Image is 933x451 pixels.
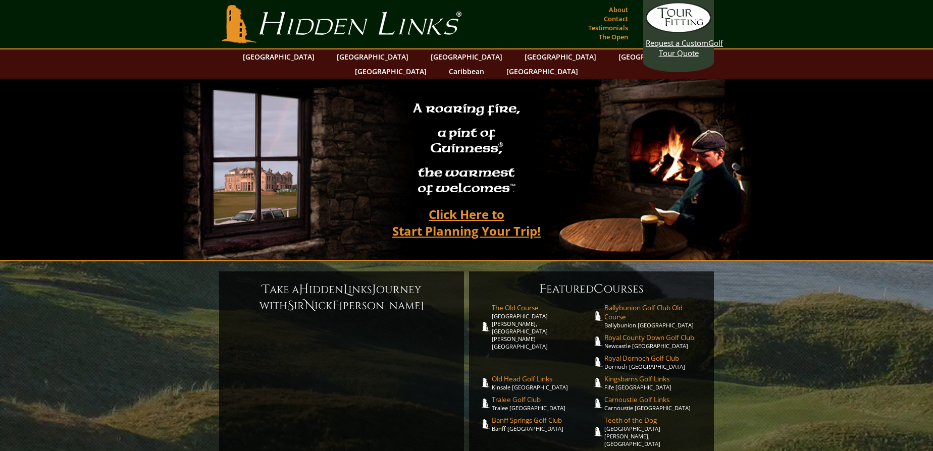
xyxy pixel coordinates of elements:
[501,64,583,79] a: [GEOGRAPHIC_DATA]
[332,298,339,314] span: F
[594,281,604,297] span: C
[492,303,592,312] span: The Old Course
[492,416,592,425] span: Banff Springs Golf Club
[601,12,631,26] a: Contact
[604,354,704,363] span: Royal Dornoch Golf Club
[604,303,704,321] span: Ballybunion Golf Club Old Course
[604,416,704,425] span: Teeth of the Dog
[492,395,592,404] span: Tralee Golf Club
[299,281,309,298] span: H
[539,281,546,297] span: F
[604,395,704,412] a: Carnoustie Golf LinksCarnoustie [GEOGRAPHIC_DATA]
[372,281,376,298] span: J
[492,374,592,383] span: Old Head Golf Links
[604,395,704,404] span: Carnoustie Golf Links
[613,49,695,64] a: [GEOGRAPHIC_DATA]
[382,202,551,243] a: Click Here toStart Planning Your Trip!
[444,64,489,79] a: Caribbean
[492,303,592,350] a: The Old Course[GEOGRAPHIC_DATA][PERSON_NAME], [GEOGRAPHIC_DATA][PERSON_NAME] [GEOGRAPHIC_DATA]
[604,303,704,329] a: Ballybunion Golf Club Old CourseBallybunion [GEOGRAPHIC_DATA]
[604,354,704,370] a: Royal Dornoch Golf ClubDornoch [GEOGRAPHIC_DATA]
[604,374,704,391] a: Kingsbarns Golf LinksFife [GEOGRAPHIC_DATA]
[606,3,631,17] a: About
[604,333,704,342] span: Royal County Down Golf Club
[604,416,704,447] a: Teeth of the Dog[GEOGRAPHIC_DATA][PERSON_NAME], [GEOGRAPHIC_DATA]
[520,49,601,64] a: [GEOGRAPHIC_DATA]
[287,298,294,314] span: S
[492,416,592,432] a: Banff Springs Golf ClubBanff [GEOGRAPHIC_DATA]
[646,3,711,58] a: Request a CustomGolf Tour Quote
[350,64,432,79] a: [GEOGRAPHIC_DATA]
[406,96,527,202] h2: A roaring fire, a pint of Guinness , the warmest of welcomes™.
[492,374,592,391] a: Old Head Golf LinksKinsale [GEOGRAPHIC_DATA]
[646,38,708,48] span: Request a Custom
[238,49,320,64] a: [GEOGRAPHIC_DATA]
[332,49,413,64] a: [GEOGRAPHIC_DATA]
[426,49,507,64] a: [GEOGRAPHIC_DATA]
[479,281,704,297] h6: eatured ourses
[304,298,315,314] span: N
[604,374,704,383] span: Kingsbarns Golf Links
[596,30,631,44] a: The Open
[343,281,348,298] span: L
[604,333,704,350] a: Royal County Down Golf ClubNewcastle [GEOGRAPHIC_DATA]
[586,21,631,35] a: Testimonials
[492,395,592,412] a: Tralee Golf ClubTralee [GEOGRAPHIC_DATA]
[262,281,270,298] span: T
[229,281,454,314] h6: ake a idden inks ourney with ir ick [PERSON_NAME]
